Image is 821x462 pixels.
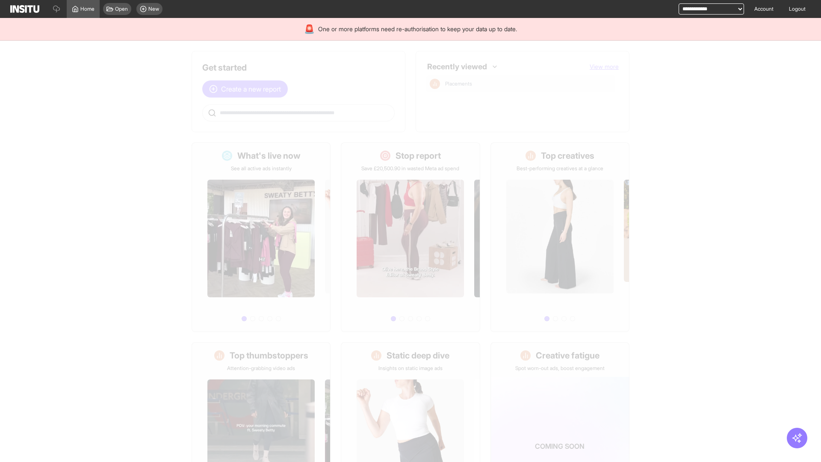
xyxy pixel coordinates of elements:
[318,25,517,33] span: One or more platforms need re-authorisation to keep your data up to date.
[148,6,159,12] span: New
[304,23,315,35] div: 🚨
[80,6,95,12] span: Home
[10,5,39,13] img: Logo
[115,6,128,12] span: Open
